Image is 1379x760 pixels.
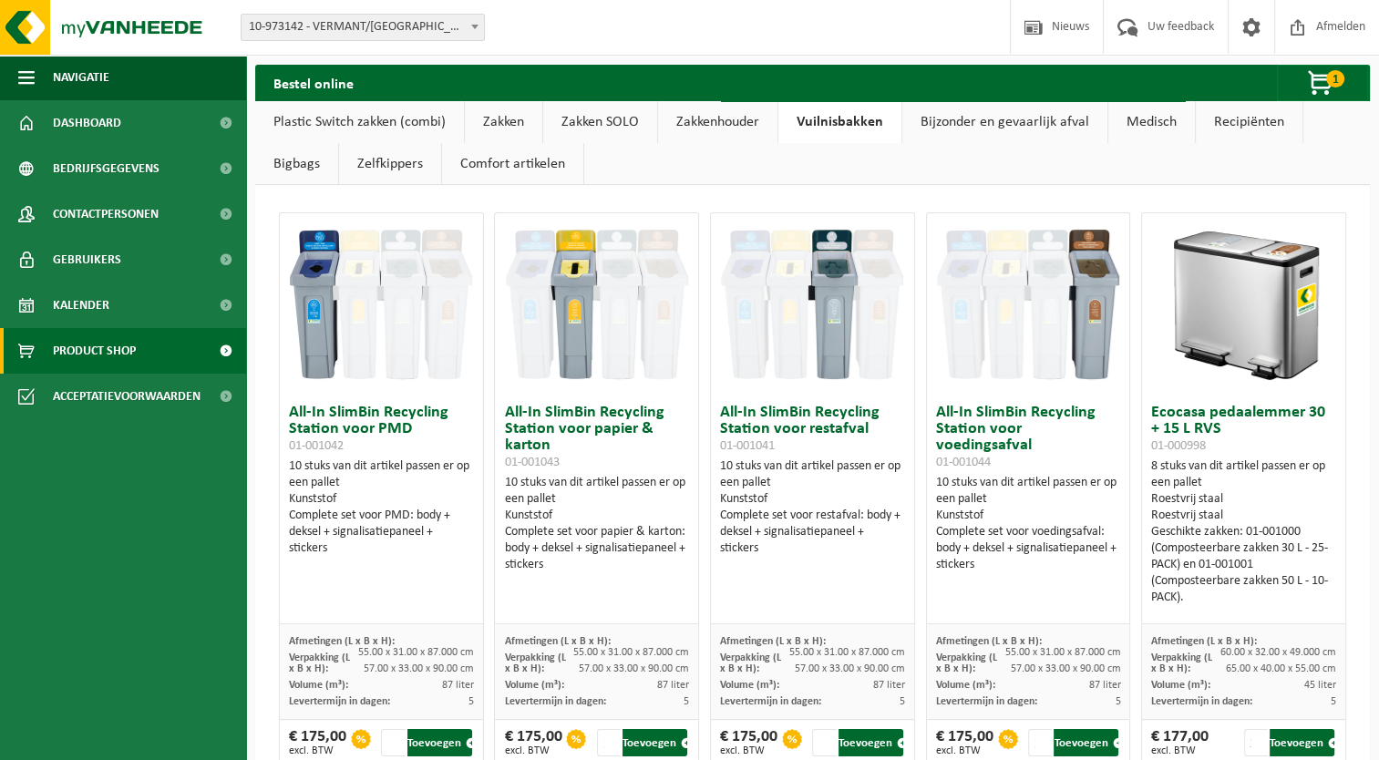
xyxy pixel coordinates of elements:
span: excl. BTW [936,745,993,756]
span: Afmetingen (L x B x H): [504,636,610,647]
span: 55.00 x 31.00 x 87.000 cm [1004,647,1120,658]
span: Contactpersonen [53,191,159,237]
span: 1 [1326,70,1344,87]
div: Complete set voor PMD: body + deksel + signalisatiepaneel + stickers [289,508,474,557]
span: Verpakking (L x B x H): [504,652,565,674]
h2: Bestel online [255,65,372,100]
h3: All-In SlimBin Recycling Station voor restafval [720,405,905,454]
input: 1 [1028,729,1052,756]
span: 01-001041 [720,439,775,453]
button: Toevoegen [839,729,903,756]
span: Verpakking (L x B x H): [289,652,350,674]
div: € 175,00 [289,729,346,756]
span: 57.00 x 33.00 x 90.00 cm [795,663,905,674]
div: Complete set voor restafval: body + deksel + signalisatiepaneel + stickers [720,508,905,557]
span: 87 liter [873,680,905,691]
input: 1 [381,729,405,756]
span: excl. BTW [289,745,346,756]
span: Volume (m³): [1151,680,1210,691]
a: Comfort artikelen [442,143,583,185]
span: Afmetingen (L x B x H): [289,636,395,647]
button: 1 [1277,65,1368,101]
span: Navigatie [53,55,109,100]
a: Zakkenhouder [658,101,777,143]
span: 57.00 x 33.00 x 90.00 cm [1010,663,1120,674]
div: € 175,00 [720,729,777,756]
span: Levertermijn in dagen: [504,696,605,707]
span: 5 [900,696,905,707]
span: 5 [684,696,689,707]
span: Levertermijn in dagen: [1151,696,1252,707]
span: Kalender [53,282,109,328]
a: Vuilnisbakken [778,101,901,143]
a: Zelfkippers [339,143,441,185]
input: 1 [812,729,836,756]
span: excl. BTW [504,745,561,756]
span: Levertermijn in dagen: [936,696,1037,707]
div: Kunststof [504,508,689,524]
h3: Ecocasa pedaalemmer 30 + 15 L RVS [1151,405,1336,454]
span: Acceptatievoorwaarden [53,374,201,419]
div: 10 stuks van dit artikel passen er op een pallet [936,475,1121,573]
span: 45 liter [1304,680,1336,691]
span: 01-000998 [1151,439,1206,453]
button: Toevoegen [623,729,687,756]
img: 01-000998 [1153,213,1335,395]
a: Bigbags [255,143,338,185]
span: 87 liter [442,680,474,691]
span: Bedrijfsgegevens [53,146,160,191]
a: Zakken [465,101,542,143]
span: 10-973142 - VERMANT/WILRIJK - WILRIJK [241,14,485,41]
a: Plastic Switch zakken (combi) [255,101,464,143]
div: € 177,00 [1151,729,1209,756]
a: Medisch [1108,101,1195,143]
span: 01-001043 [504,456,559,469]
span: Afmetingen (L x B x H): [936,636,1042,647]
span: 65.00 x 40.00 x 55.00 cm [1226,663,1336,674]
input: 1 [1244,729,1268,756]
div: 10 stuks van dit artikel passen er op een pallet [289,458,474,557]
h3: All-In SlimBin Recycling Station voor PMD [289,405,474,454]
span: Levertermijn in dagen: [289,696,390,707]
h3: All-In SlimBin Recycling Station voor papier & karton [504,405,689,470]
div: € 175,00 [504,729,561,756]
div: Geschikte zakken: 01-001000 (Composteerbare zakken 30 L - 25-PACK) en 01-001001 (Composteerbare z... [1151,524,1336,606]
span: Volume (m³): [936,680,995,691]
span: 57.00 x 33.00 x 90.00 cm [364,663,474,674]
span: Levertermijn in dagen: [720,696,821,707]
a: Bijzonder en gevaarlijk afval [902,101,1107,143]
div: 10 stuks van dit artikel passen er op een pallet [504,475,689,573]
span: 55.00 x 31.00 x 87.000 cm [789,647,905,658]
span: 5 [1331,696,1336,707]
a: Recipiënten [1196,101,1302,143]
span: Dashboard [53,100,121,146]
span: 10-973142 - VERMANT/WILRIJK - WILRIJK [242,15,484,40]
span: Product Shop [53,328,136,374]
span: 60.00 x 32.00 x 49.000 cm [1220,647,1336,658]
div: Kunststof [936,508,1121,524]
span: Verpakking (L x B x H): [720,652,781,674]
span: Gebruikers [53,237,121,282]
span: Verpakking (L x B x H): [936,652,997,674]
div: Kunststof [720,491,905,508]
img: 01-001042 [290,213,472,395]
span: 5 [1115,696,1120,707]
span: 87 liter [1088,680,1120,691]
span: 01-001044 [936,456,991,469]
h3: All-In SlimBin Recycling Station voor voedingsafval [936,405,1121,470]
span: 55.00 x 31.00 x 87.000 cm [358,647,474,658]
span: Verpakking (L x B x H): [1151,652,1212,674]
span: 01-001042 [289,439,344,453]
span: Volume (m³): [720,680,779,691]
div: Complete set voor voedingsafval: body + deksel + signalisatiepaneel + stickers [936,524,1121,573]
img: 01-001044 [937,213,1119,395]
input: 1 [597,729,621,756]
button: Toevoegen [1270,729,1334,756]
span: Afmetingen (L x B x H): [720,636,826,647]
span: 57.00 x 33.00 x 90.00 cm [579,663,689,674]
span: excl. BTW [1151,745,1209,756]
img: 01-001041 [721,213,903,395]
button: Toevoegen [1054,729,1118,756]
button: Toevoegen [407,729,472,756]
span: 5 [468,696,474,707]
